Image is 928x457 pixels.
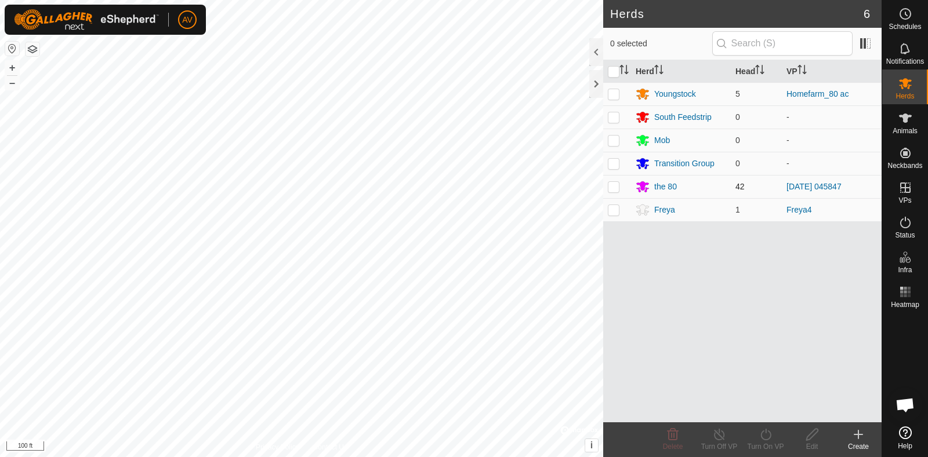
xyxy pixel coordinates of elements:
span: Herds [896,93,914,100]
div: Transition Group [654,158,715,170]
span: Schedules [889,23,921,30]
div: South Feedstrip [654,111,712,123]
span: 0 [735,159,740,168]
span: 42 [735,182,745,191]
a: Privacy Policy [256,442,299,452]
span: Animals [893,127,918,134]
th: VP [782,60,882,83]
button: Map Layers [26,42,39,56]
td: - [782,105,882,129]
button: i [585,439,598,452]
button: Reset Map [5,42,19,56]
span: Neckbands [887,162,922,169]
a: Homefarm_80 ac [786,89,849,98]
div: Youngstock [654,88,696,100]
span: 6 [864,5,870,23]
span: Status [895,232,915,239]
span: AV [182,14,193,26]
div: Freya [654,204,675,216]
div: Turn On VP [742,441,789,452]
span: Notifications [886,58,924,65]
span: Heatmap [891,301,919,308]
input: Search (S) [712,31,853,56]
a: Freya4 [786,205,812,214]
span: VPs [898,197,911,204]
span: 0 [735,136,740,145]
p-sorticon: Activate to sort [619,67,629,76]
div: Mob [654,134,670,147]
h2: Herds [610,7,864,21]
td: - [782,129,882,152]
div: Open chat [888,387,923,422]
span: i [590,440,593,450]
span: 5 [735,89,740,98]
span: 1 [735,205,740,214]
div: Create [835,441,882,452]
img: Gallagher Logo [14,9,159,30]
span: Delete [663,443,683,451]
a: Contact Us [313,442,347,452]
a: [DATE] 045847 [786,182,842,191]
span: Infra [898,266,912,273]
th: Head [731,60,782,83]
span: Help [898,443,912,449]
span: 0 selected [610,38,712,50]
th: Herd [631,60,731,83]
td: - [782,152,882,175]
div: the 80 [654,181,677,193]
p-sorticon: Activate to sort [654,67,664,76]
a: Help [882,422,928,454]
span: 0 [735,112,740,122]
div: Turn Off VP [696,441,742,452]
button: + [5,61,19,75]
button: – [5,76,19,90]
p-sorticon: Activate to sort [755,67,764,76]
p-sorticon: Activate to sort [797,67,807,76]
div: Edit [789,441,835,452]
